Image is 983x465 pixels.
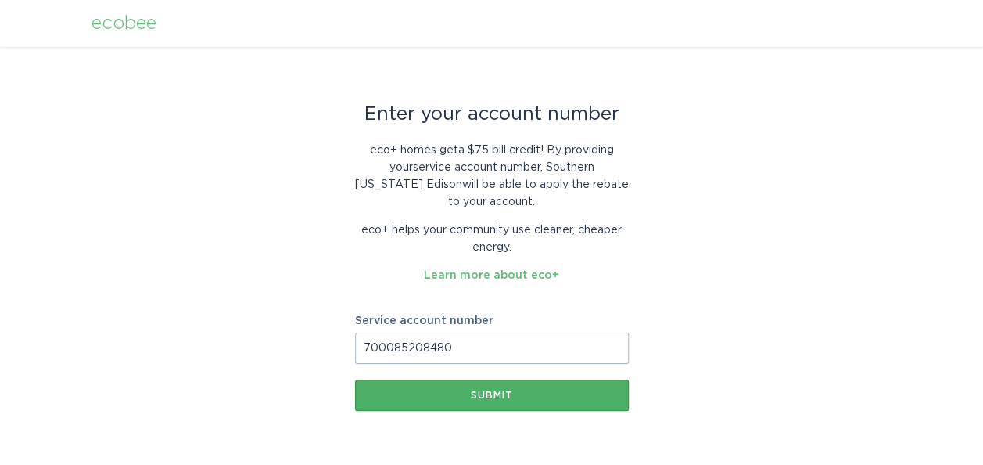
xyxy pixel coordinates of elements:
[424,270,559,281] a: Learn more about eco+
[363,391,621,400] div: Submit
[355,315,629,326] label: Service account number
[355,142,629,211] p: eco+ homes get a $75 bill credit ! By providing your service account number , Southern [US_STATE]...
[91,15,156,32] div: ecobee
[355,222,629,256] p: eco+ helps your community use cleaner, cheaper energy.
[355,380,629,411] button: Submit
[355,106,629,123] div: Enter your account number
